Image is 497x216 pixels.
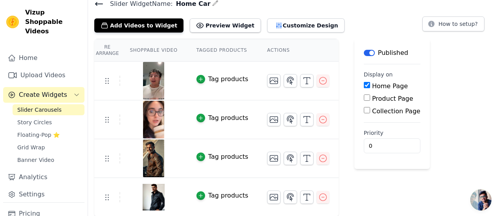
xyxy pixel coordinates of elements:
[6,16,19,28] img: Vizup
[267,74,281,87] button: Change Thumbnail
[17,131,60,139] span: Floating-Pop ⭐
[3,67,84,83] a: Upload Videos
[372,107,420,115] label: Collection Page
[13,154,84,165] a: Banner Video
[120,39,187,62] th: Shoppable Video
[196,113,248,123] button: Tag products
[267,18,345,33] button: Customize Design
[13,117,84,128] a: Story Circles
[208,113,248,123] div: Tag products
[13,129,84,140] a: Floating-Pop ⭐
[267,113,281,126] button: Change Thumbnail
[3,187,84,202] a: Settings
[422,22,484,29] a: How to setup?
[143,178,165,216] img: tn-2a31d97077b34f5baf035fdfa68a176e.png
[17,118,52,126] span: Story Circles
[94,39,120,62] th: Re Arrange
[208,152,248,162] div: Tag products
[470,189,491,211] div: Open chat
[3,50,84,66] a: Home
[258,39,339,62] th: Actions
[19,90,67,100] span: Create Widgets
[94,18,183,33] button: Add Videos to Widget
[422,16,484,31] button: How to setup?
[267,152,281,165] button: Change Thumbnail
[13,142,84,153] a: Grid Wrap
[143,101,165,138] img: tn-36f4bb87929040e3833f0292784fa662.png
[364,129,420,137] label: Priority
[190,18,260,33] button: Preview Widget
[187,39,258,62] th: Tagged Products
[17,156,54,164] span: Banner Video
[17,106,62,114] span: Slider Carousels
[3,169,84,185] a: Analytics
[25,8,81,36] span: Vizup Shoppable Videos
[196,191,248,200] button: Tag products
[364,71,393,78] legend: Display on
[17,143,45,151] span: Grid Wrap
[372,82,408,90] label: Home Page
[13,104,84,115] a: Slider Carousels
[196,152,248,162] button: Tag products
[267,191,281,204] button: Change Thumbnail
[3,87,84,103] button: Create Widgets
[372,95,413,102] label: Product Page
[208,191,248,200] div: Tag products
[196,74,248,84] button: Tag products
[378,48,408,58] p: Published
[143,140,165,177] img: tn-dcb47374f8e54e24938fd6586b341d27.png
[143,62,165,100] img: tn-3365b8e0048249499a86336f893f6ff9.png
[208,74,248,84] div: Tag products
